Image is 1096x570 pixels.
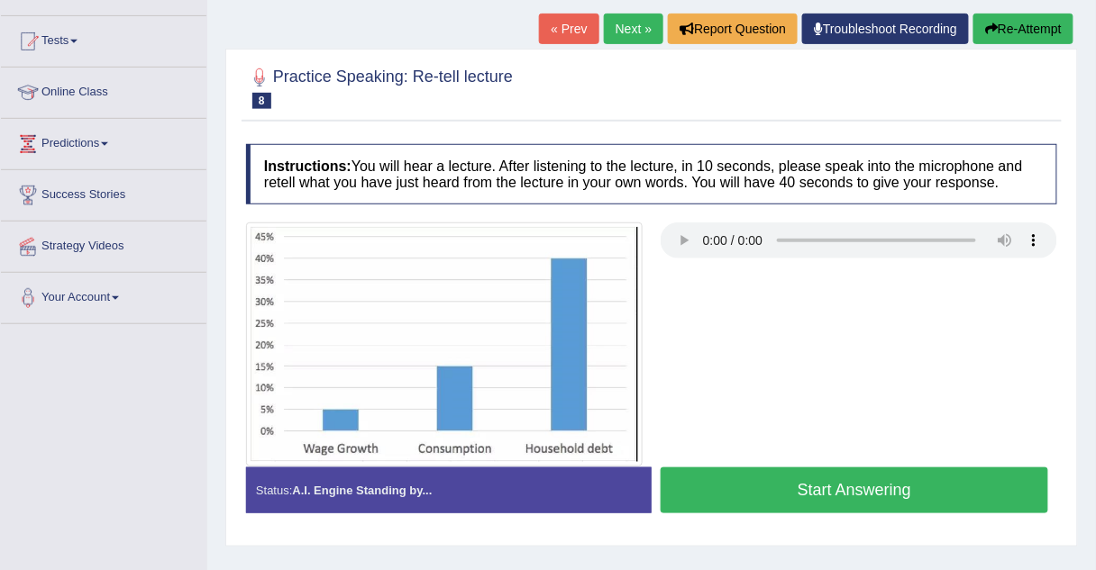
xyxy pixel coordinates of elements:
[973,14,1073,44] button: Re-Attempt
[1,68,206,113] a: Online Class
[539,14,598,44] a: « Prev
[668,14,798,44] button: Report Question
[252,93,271,109] span: 8
[802,14,969,44] a: Troubleshoot Recording
[604,14,663,44] a: Next »
[1,16,206,61] a: Tests
[246,64,513,109] h2: Practice Speaking: Re-tell lecture
[661,467,1048,513] button: Start Answering
[1,273,206,318] a: Your Account
[1,222,206,267] a: Strategy Videos
[246,467,652,513] div: Status:
[292,484,432,497] strong: A.I. Engine Standing by...
[264,158,352,174] b: Instructions:
[1,170,206,215] a: Success Stories
[246,144,1057,204] h4: You will hear a lecture. After listening to the lecture, in 10 seconds, please speak into the mic...
[1,119,206,164] a: Predictions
